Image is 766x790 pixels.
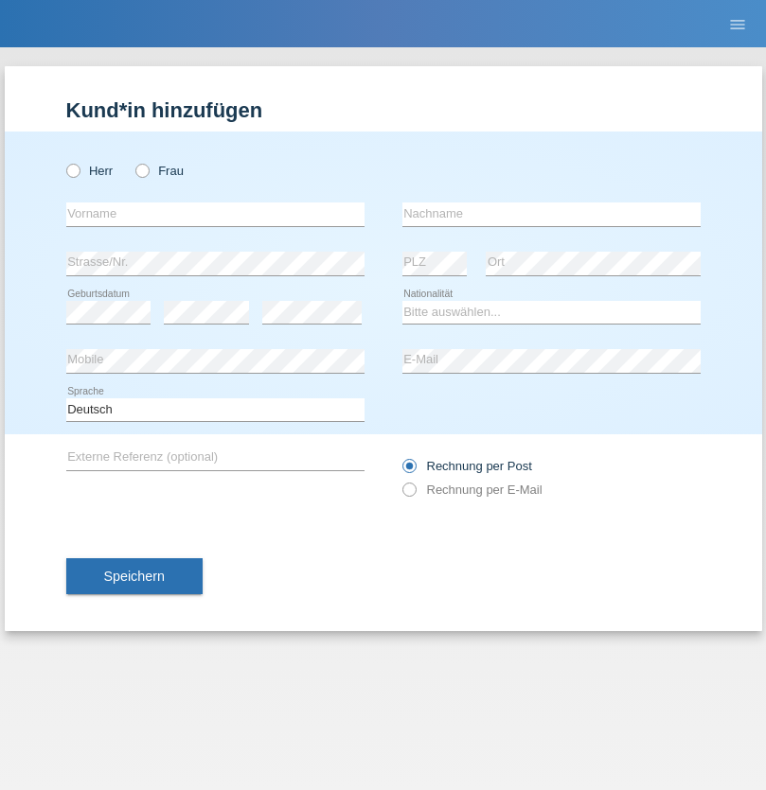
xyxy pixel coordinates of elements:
h1: Kund*in hinzufügen [66,98,701,122]
input: Rechnung per Post [402,459,415,483]
a: menu [719,18,757,29]
button: Speichern [66,558,203,594]
span: Speichern [104,569,165,584]
input: Rechnung per E-Mail [402,483,415,506]
label: Rechnung per E-Mail [402,483,543,497]
label: Rechnung per Post [402,459,532,473]
input: Frau [135,164,148,176]
label: Herr [66,164,114,178]
i: menu [728,15,747,34]
label: Frau [135,164,184,178]
input: Herr [66,164,79,176]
